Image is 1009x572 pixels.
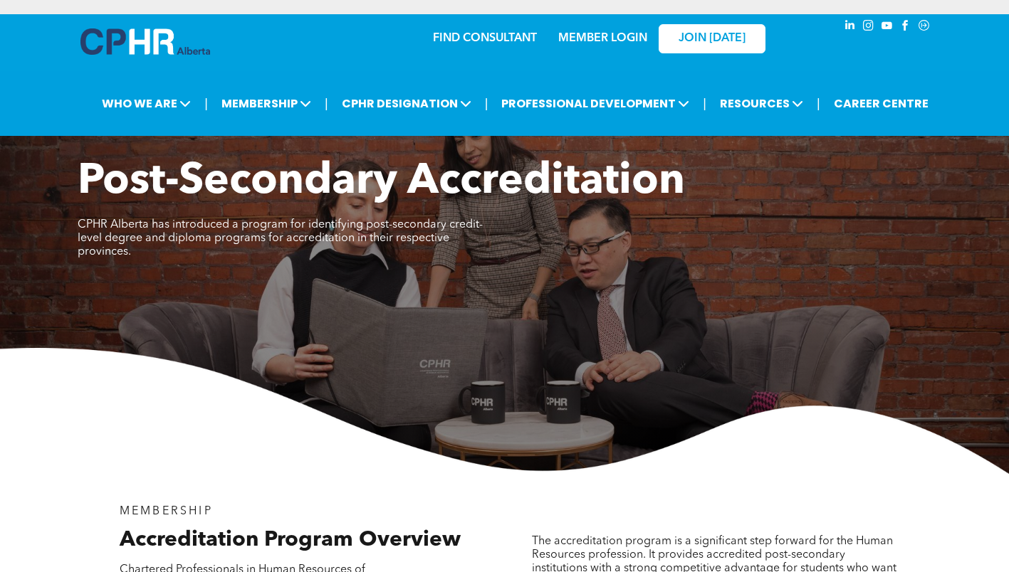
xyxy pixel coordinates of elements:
a: JOIN [DATE] [659,24,765,53]
a: FIND CONSULTANT [433,33,537,44]
span: JOIN [DATE] [679,32,746,46]
span: Accreditation Program Overview [120,529,461,551]
span: WHO WE ARE [98,90,195,117]
li: | [817,89,820,118]
a: MEMBER LOGIN [558,33,647,44]
span: CPHR DESIGNATION [338,90,476,117]
li: | [325,89,328,118]
a: linkedin [842,18,858,37]
li: | [703,89,706,118]
a: Social network [916,18,932,37]
span: MEMBERSHIP [217,90,315,117]
a: instagram [861,18,877,37]
li: | [204,89,208,118]
a: CAREER CENTRE [830,90,933,117]
a: youtube [879,18,895,37]
img: A blue and white logo for cp alberta [80,28,210,55]
span: CPHR Alberta has introduced a program for identifying post-secondary credit-level degree and dipl... [78,219,483,258]
li: | [485,89,488,118]
span: RESOURCES [716,90,807,117]
span: PROFESSIONAL DEVELOPMENT [497,90,694,117]
span: MEMBERSHIP [120,506,213,517]
span: Post-Secondary Accreditation [78,161,685,203]
a: facebook [898,18,914,37]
